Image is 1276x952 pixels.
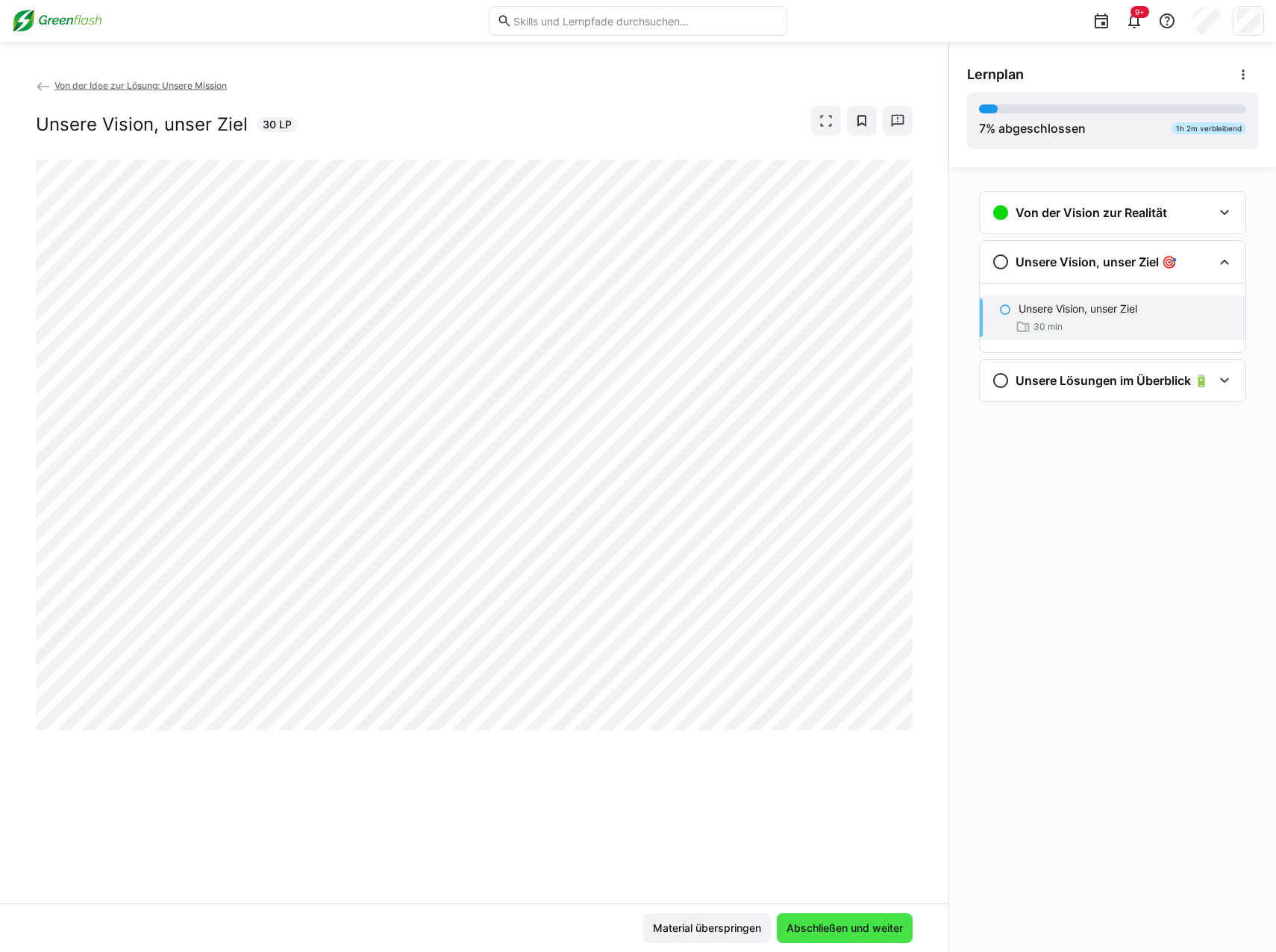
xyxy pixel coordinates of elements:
h2: Unsere Vision, unser Ziel [36,113,248,136]
span: Abschließen und weiter [784,921,905,936]
p: Unsere Vision, unser Ziel [1019,301,1137,316]
div: % abgeschlossen [979,119,1086,137]
span: 30 LP [263,117,292,132]
button: Material überspringen [643,913,771,943]
h3: Unsere Lösungen im Überblick 🔋 [1016,373,1209,388]
h3: Von der Vision zur Realität [1016,205,1167,220]
span: 7 [979,121,986,136]
div: 1h 2m verbleibend [1172,122,1246,134]
button: Abschließen und weiter [777,913,913,943]
a: Von der Idee zur Lösung: Unsere Mission [36,80,227,91]
span: Lernplan [967,66,1024,83]
input: Skills und Lernpfade durchsuchen… [512,14,779,28]
span: Material überspringen [651,921,763,936]
span: 30 min [1033,321,1063,333]
h3: Unsere Vision, unser Ziel 🎯 [1016,254,1177,269]
span: Von der Idee zur Lösung: Unsere Mission [54,80,227,91]
span: 9+ [1135,7,1145,16]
